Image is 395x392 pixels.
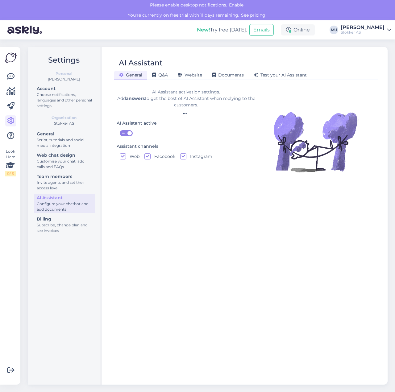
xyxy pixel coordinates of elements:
[126,153,139,159] label: Web
[37,222,92,233] div: Subscribe, change plan and see invoices
[152,72,168,78] span: Q&A
[34,130,95,149] a: GeneralScript, tutorials and social media integration
[5,52,17,64] img: Askly Logo
[37,173,92,180] div: Team members
[34,151,95,171] a: Web chat designCustomise your chat, add calls and FAQs
[249,24,274,36] button: Emails
[341,25,385,30] div: [PERSON_NAME]
[37,131,92,137] div: General
[117,120,157,127] div: AI Assistant active
[119,57,163,69] div: AI Assistant
[37,152,92,159] div: Web chat design
[33,121,95,126] div: Stokker AS
[33,54,95,66] h2: Settings
[151,153,175,159] label: Facebook
[34,85,95,109] a: AccountChoose notifications, languages and other personal settings
[212,72,244,78] span: Documents
[341,30,385,35] div: Stokker AS
[34,215,95,234] a: BillingSubscribe, change plan and see invoices
[254,72,307,78] span: Test your AI Assistant
[34,172,95,192] a: Team membersInvite agents and set their access level
[186,153,212,159] label: Instagram
[117,143,158,150] div: Assistant channels
[37,216,92,222] div: Billing
[37,159,92,170] div: Customise your chat, add calls and FAQs
[197,26,247,34] div: Try free [DATE]:
[37,137,92,148] div: Script, tutorials and social media integration
[56,71,73,76] b: Personal
[126,96,145,101] b: answers
[239,12,267,18] a: See pricing
[119,72,142,78] span: General
[341,25,391,35] a: [PERSON_NAME]Stokker AS
[178,72,202,78] span: Website
[33,76,95,82] div: [PERSON_NAME]
[37,195,92,201] div: AI Assistant
[52,115,77,121] b: Organization
[227,2,245,8] span: Enable
[120,130,127,136] span: ON
[272,99,359,185] img: Illustration
[117,89,256,108] div: AI Assistant activation settings. Add to get the best of AI Assistant when replying to the custom...
[37,180,92,191] div: Invite agents and set their access level
[5,149,16,176] div: Look Here
[330,26,338,34] div: MU
[37,92,92,109] div: Choose notifications, languages and other personal settings
[281,24,315,35] div: Online
[197,27,210,33] b: New!
[37,201,92,212] div: Configure your chatbot and add documents
[5,171,16,176] div: 0 / 3
[37,85,92,92] div: Account
[34,194,95,213] a: AI AssistantConfigure your chatbot and add documents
